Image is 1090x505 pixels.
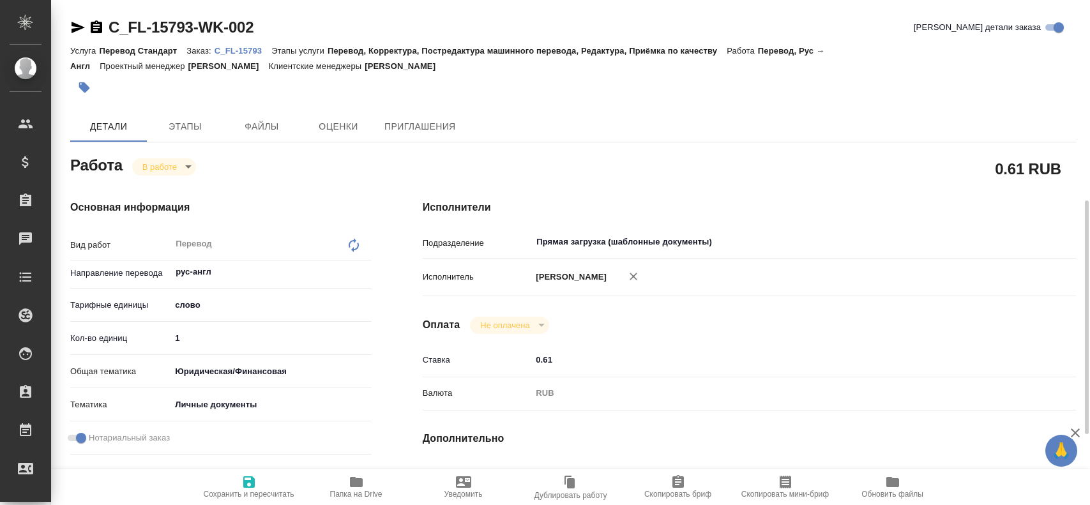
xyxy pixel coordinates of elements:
[517,469,624,505] button: Дублировать работу
[170,294,371,316] div: слово
[70,153,123,176] h2: Работа
[423,354,532,366] p: Ставка
[384,119,456,135] span: Приглашения
[423,237,532,250] p: Подразделение
[89,432,170,444] span: Нотариальный заказ
[995,158,1061,179] h2: 0.61 RUB
[1045,435,1077,467] button: 🙏
[861,490,923,499] span: Обновить файлы
[70,299,170,312] p: Тарифные единицы
[70,239,170,252] p: Вид работ
[328,46,727,56] p: Перевод, Корректура, Постредактура машинного перевода, Редактура, Приёмка по качеству
[732,469,839,505] button: Скопировать мини-бриф
[727,46,758,56] p: Работа
[476,320,533,331] button: Не оплачена
[531,271,607,283] p: [PERSON_NAME]
[531,350,1021,369] input: ✎ Введи что-нибудь
[188,61,269,71] p: [PERSON_NAME]
[365,61,445,71] p: [PERSON_NAME]
[170,329,371,347] input: ✎ Введи что-нибудь
[534,491,607,500] span: Дублировать работу
[70,332,170,345] p: Кол-во единиц
[215,45,271,56] a: C_FL-15793
[170,361,371,382] div: Юридическая/Финансовая
[914,21,1041,34] span: [PERSON_NAME] детали заказа
[195,469,303,505] button: Сохранить и пересчитать
[444,490,483,499] span: Уведомить
[186,46,214,56] p: Заказ:
[423,466,532,479] p: Последнее изменение
[619,262,647,290] button: Удалить исполнителя
[423,271,532,283] p: Исполнитель
[215,46,271,56] p: C_FL-15793
[741,490,829,499] span: Скопировать мини-бриф
[423,387,532,400] p: Валюта
[139,162,181,172] button: В работе
[89,20,104,35] button: Скопировать ссылку
[99,46,186,56] p: Перевод Стандарт
[109,19,254,36] a: C_FL-15793-WK-002
[271,46,328,56] p: Этапы услуги
[231,119,292,135] span: Файлы
[423,317,460,333] h4: Оплата
[330,490,382,499] span: Папка на Drive
[839,469,946,505] button: Обновить файлы
[410,469,517,505] button: Уведомить
[70,398,170,411] p: Тематика
[132,158,196,176] div: В работе
[624,469,732,505] button: Скопировать бриф
[531,463,1021,481] input: Пустое поле
[644,490,711,499] span: Скопировать бриф
[423,431,1076,446] h4: Дополнительно
[531,382,1021,404] div: RUB
[470,317,549,334] div: В работе
[269,61,365,71] p: Клиентские менеджеры
[70,267,170,280] p: Направление перевода
[170,394,371,416] div: Личные документы
[70,20,86,35] button: Скопировать ссылку для ЯМессенджера
[308,119,369,135] span: Оценки
[70,200,372,215] h4: Основная информация
[423,200,1076,215] h4: Исполнители
[1015,241,1017,243] button: Open
[204,490,294,499] span: Сохранить и пересчитать
[365,271,367,273] button: Open
[70,365,170,378] p: Общая тематика
[100,61,188,71] p: Проектный менеджер
[155,119,216,135] span: Этапы
[303,469,410,505] button: Папка на Drive
[70,46,99,56] p: Услуга
[70,73,98,102] button: Добавить тэг
[1050,437,1072,464] span: 🙏
[78,119,139,135] span: Детали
